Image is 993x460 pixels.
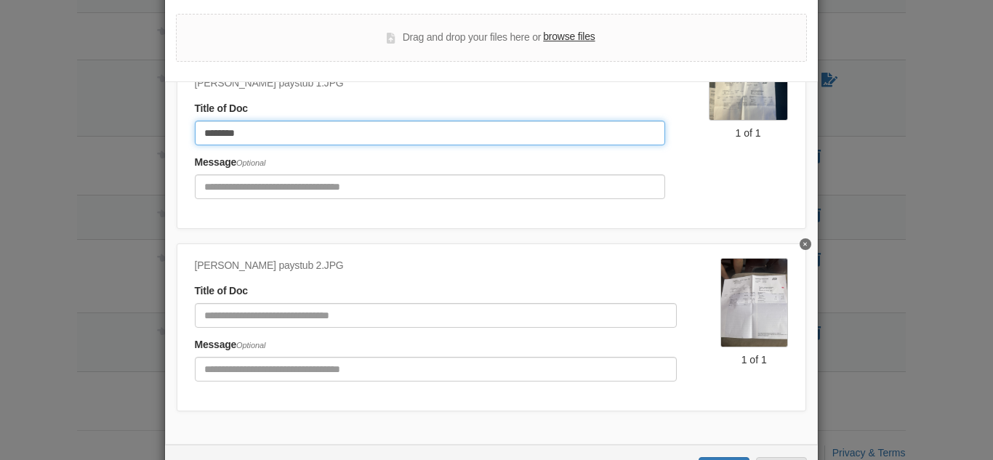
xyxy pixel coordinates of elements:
[709,126,788,140] div: 1 of 1
[236,158,265,167] span: Optional
[195,283,248,299] label: Title of Doc
[720,258,788,347] img: Sandy paystub 2.JPG
[195,357,677,382] input: Include any comments on this document
[800,238,811,250] button: Delete undefined
[195,337,266,353] label: Message
[195,101,248,117] label: Title of Doc
[236,341,265,350] span: Optional
[195,155,266,171] label: Message
[195,76,665,92] div: [PERSON_NAME] paystub 1.JPG
[387,29,595,47] div: Drag and drop your files here or
[543,29,595,45] label: browse files
[195,174,665,199] input: Include any comments on this document
[195,121,665,145] input: Document Title
[720,352,788,367] div: 1 of 1
[195,303,677,328] input: Document Title
[709,76,788,121] img: Sandy paystub 1.JPG
[195,258,677,274] div: [PERSON_NAME] paystub 2.JPG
